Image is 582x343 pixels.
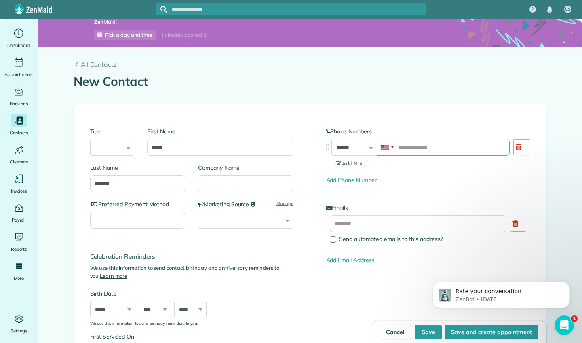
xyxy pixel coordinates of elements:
span: Add Note [336,160,366,167]
div: United States: +1 [377,139,396,155]
span: 1 [571,315,578,322]
a: Manage [276,200,293,207]
span: More [14,274,24,282]
span: CS [565,6,571,13]
label: Marketing Source [198,200,293,208]
svg: Focus search [160,6,167,13]
span: Cleaners [10,158,28,166]
div: Notifications [541,1,558,19]
a: Learn more [100,273,127,279]
a: Add Email Address [326,256,375,264]
img: drag_indicator-119b368615184ecde3eda3c64c821f6cf29d3e2b97b89ee44bc31753036683e5.png [323,143,331,151]
span: Reports [11,245,27,253]
span: Pick a day and time [105,32,152,38]
a: Reports [3,231,34,253]
span: Payroll [12,216,26,224]
iframe: Intercom notifications message [420,265,582,321]
a: Cancel [380,325,411,339]
a: Pick a day and time [94,30,156,40]
label: First Name [147,127,293,136]
span: All Contacts [81,59,546,69]
p: We use this information to send contact birthday and anniversary reminders to you. [90,264,293,280]
a: Cleaners [3,143,34,166]
label: Company Name [198,164,293,172]
a: Bookings [3,85,34,108]
a: Invoices [3,172,34,195]
a: Contacts [3,114,34,137]
label: Title [90,127,135,136]
h1: New Contact [74,75,546,88]
a: Settings [3,312,34,335]
span: Invoices [11,187,27,195]
iframe: Intercom live chat [555,315,574,335]
button: Save [415,325,442,339]
label: Phone Numbers [326,127,530,136]
span: Contacts [10,129,28,137]
a: Payroll [3,201,34,224]
button: Focus search [156,6,167,13]
a: Dashboard [3,27,34,49]
a: Add Phone Number [326,176,377,184]
div: I already booked it [157,30,211,40]
span: Dashboard [7,41,30,49]
label: Emails [326,204,530,212]
label: Last Name [90,164,186,172]
span: We are ZenMaid’s customer support team and we’ll help you get set up to automate your business an... [94,12,436,26]
a: All Contacts [74,59,546,69]
label: Preferred Payment Method [90,200,186,208]
label: Birth Date [90,290,226,298]
label: First Serviced On [90,332,226,341]
span: Settings [11,327,27,335]
sub: We use this information to send birthday reminders to you. [90,321,198,326]
span: Appointments [4,70,34,78]
button: Save and create appointment [445,325,538,339]
h4: Celebration Reminders [90,253,293,260]
span: Send automated emails to this address? [339,235,443,243]
a: Appointments [3,56,34,78]
span: Bookings [10,100,28,108]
